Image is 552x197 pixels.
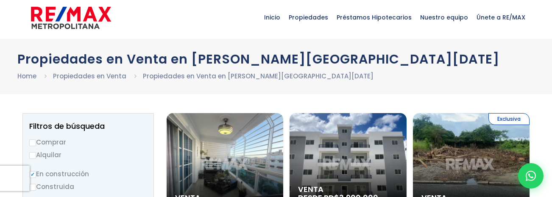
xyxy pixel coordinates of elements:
[29,169,147,179] label: En construcción
[31,5,111,31] img: remax-metropolitana-logo
[284,5,332,30] span: Propiedades
[472,5,530,30] span: Únete a RE/MAX
[260,5,284,30] span: Inicio
[29,184,36,191] input: Construida
[29,150,147,160] label: Alquilar
[332,5,416,30] span: Préstamos Hipotecarios
[488,113,530,125] span: Exclusiva
[29,122,147,130] h2: Filtros de búsqueda
[416,5,472,30] span: Nuestro equipo
[29,152,36,159] input: Alquilar
[29,181,147,192] label: Construida
[29,139,36,146] input: Comprar
[17,72,36,80] a: Home
[143,71,374,81] li: Propiedades en Venta en [PERSON_NAME][GEOGRAPHIC_DATA][DATE]
[17,52,535,67] h1: Propiedades en Venta en [PERSON_NAME][GEOGRAPHIC_DATA][DATE]
[29,171,36,178] input: En construcción
[29,137,147,147] label: Comprar
[298,185,398,194] span: Venta
[53,72,126,80] a: Propiedades en Venta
